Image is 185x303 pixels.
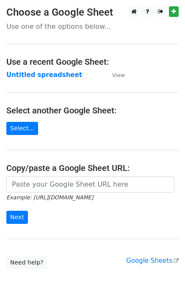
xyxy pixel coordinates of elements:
a: Google Sheets [126,257,179,264]
a: View [104,71,125,79]
h4: Select another Google Sheet: [6,105,179,116]
input: Paste your Google Sheet URL here [6,176,174,193]
h4: Use a recent Google Sheet: [6,57,179,67]
p: Use one of the options below... [6,22,179,31]
small: View [112,72,125,78]
small: Example: [URL][DOMAIN_NAME] [6,194,93,201]
input: Next [6,211,28,224]
h4: Copy/paste a Google Sheet URL: [6,163,179,173]
h3: Choose a Google Sheet [6,6,179,19]
a: Select... [6,122,38,135]
a: Need help? [6,256,47,269]
a: Untitled spreadsheet [6,71,82,79]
